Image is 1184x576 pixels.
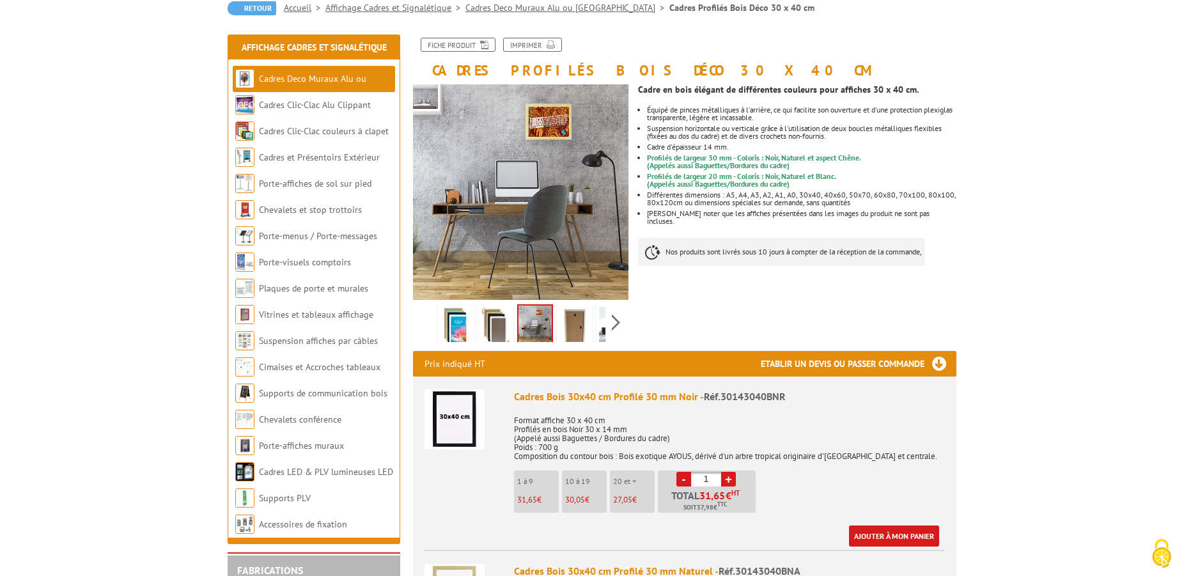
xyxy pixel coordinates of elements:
[259,152,380,163] a: Cadres et Présentoirs Extérieur
[235,121,254,141] img: Cadres Clic-Clac couleurs à clapet
[761,351,956,377] h3: Etablir un devis ou passer commande
[613,495,655,504] p: €
[259,283,368,294] a: Plaques de porte et murales
[259,204,362,215] a: Chevalets et stop trottoirs
[514,389,945,404] div: Cadres Bois 30x40 cm Profilé 30 mm Noir -
[325,2,465,13] a: Affichage Cadres et Signalétique
[565,494,585,505] span: 30,05
[235,331,254,350] img: Suspension affiches par câbles
[235,253,254,272] img: Porte-visuels comptoirs
[440,307,471,346] img: cadre_bois_clic_clac_30x40_profiles_blanc.png
[717,501,727,508] sup: TTC
[235,73,366,111] a: Cadres Deco Muraux Alu ou [GEOGRAPHIC_DATA]
[676,472,691,486] a: -
[259,309,373,320] a: Vitrines et tableaux affichage
[480,307,511,346] img: cadre_bois_couleurs_blanc_noir_naturel_chene.jpg.png
[647,210,956,225] li: [PERSON_NAME] noter que les affiches présentées dans les images du produit ne sont pas incluses.
[413,84,628,300] img: cadre_bois_paysage_profile.jpg
[565,495,607,504] p: €
[613,477,655,486] p: 20 et +
[259,518,347,530] a: Accessoires de fixation
[599,307,630,346] img: cadre_bois_clic_clac_30x40.jpg
[697,502,713,513] span: 37,98
[726,490,731,501] span: €
[235,357,254,377] img: Cimaises et Accroches tableaux
[1146,538,1178,570] img: Cookies (fenêtre modale)
[849,525,939,547] a: Ajouter à mon panier
[235,226,254,245] img: Porte-menus / Porte-messages
[704,390,786,403] span: Réf.30143040BNR
[669,1,814,14] li: Cadres Profilés Bois Déco 30 x 40 cm
[1139,533,1184,576] button: Cookies (fenêtre modale)
[235,174,254,193] img: Porte-affiches de sol sur pied
[647,171,836,189] font: (Appelés aussi Baguettes/Bordures du cadre)
[235,410,254,429] img: Chevalets conférence
[228,1,276,15] a: Retour
[503,38,562,52] a: Imprimer
[647,153,861,170] font: (Appelés aussi Baguettes/Bordures du cadre)
[699,490,726,501] span: 31,65
[259,125,389,137] a: Cadres Clic-Clac couleurs à clapet
[647,106,956,121] li: Équipé de pinces métalliques à l'arrière, ce qui facilite son ouverture et d'une protection plexi...
[683,502,727,513] span: Soit €
[517,495,559,504] p: €
[517,494,537,505] span: 31,65
[647,153,861,162] font: Profilés de largeur 30 mm - Coloris : Noir, Naturel et aspect Chêne.
[259,335,378,346] a: Suspension affiches par câbles
[518,306,552,345] img: cadre_bois_paysage_profile.jpg
[647,171,836,181] font: Profilés de largeur 20 mm - Coloris : Noir, Naturel et Blanc.
[235,200,254,219] img: Chevalets et stop trottoirs
[235,384,254,403] img: Supports de communication bois
[647,125,956,140] li: Suspension horizontale ou verticale grâce à l'utilisation de deux boucles métalliques flexibles (...
[235,515,254,534] img: Accessoires de fixation
[559,307,590,346] img: cadre_chene_dos.jpg
[731,488,740,497] sup: HT
[235,305,254,324] img: Vitrines et tableaux affichage
[514,407,945,461] p: Format affiche 30 x 40 cm Profilés en bois Noir 30 x 14 mm (Appelé aussi Baguettes / Bordures du ...
[242,42,387,53] a: Affichage Cadres et Signalétique
[259,387,387,399] a: Supports de communication bois
[284,2,325,13] a: Accueil
[425,389,485,449] img: Cadres Bois 30x40 cm Profilé 30 mm Noir
[721,472,736,486] a: +
[235,279,254,298] img: Plaques de porte et murales
[235,488,254,508] img: Supports PLV
[465,2,669,13] a: Cadres Deco Muraux Alu ou [GEOGRAPHIC_DATA]
[647,143,956,151] li: Cadre d'épaisseur 14 mm.
[647,191,956,206] li: Différentes dimensions : A5, A4, A3, A2, A1, A0, 30x40, 40x60, 50x70, 60x80, 70x100, 80x100, 80x1...
[235,436,254,455] img: Porte-affiches muraux
[259,492,311,504] a: Supports PLV
[421,38,495,52] a: Fiche produit
[259,414,341,425] a: Chevalets conférence
[235,462,254,481] img: Cadres LED & PLV lumineuses LED
[613,494,632,505] span: 27,05
[235,69,254,88] img: Cadres Deco Muraux Alu ou Bois
[425,351,485,377] p: Prix indiqué HT
[638,84,919,95] strong: Cadre en bois élégant de différentes couleurs pour affiches 30 x 40 cm.
[517,477,559,486] p: 1 à 9
[259,178,371,189] a: Porte-affiches de sol sur pied
[235,148,254,167] img: Cadres et Présentoirs Extérieur
[259,256,351,268] a: Porte-visuels comptoirs
[259,230,377,242] a: Porte-menus / Porte-messages
[259,440,344,451] a: Porte-affiches muraux
[259,99,371,111] a: Cadres Clic-Clac Alu Clippant
[661,490,756,513] p: Total
[610,312,622,333] span: Next
[259,466,393,478] a: Cadres LED & PLV lumineuses LED
[565,477,607,486] p: 10 à 19
[259,361,380,373] a: Cimaises et Accroches tableaux
[638,238,925,266] p: Nos produits sont livrés sous 10 jours à compter de la réception de la commande,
